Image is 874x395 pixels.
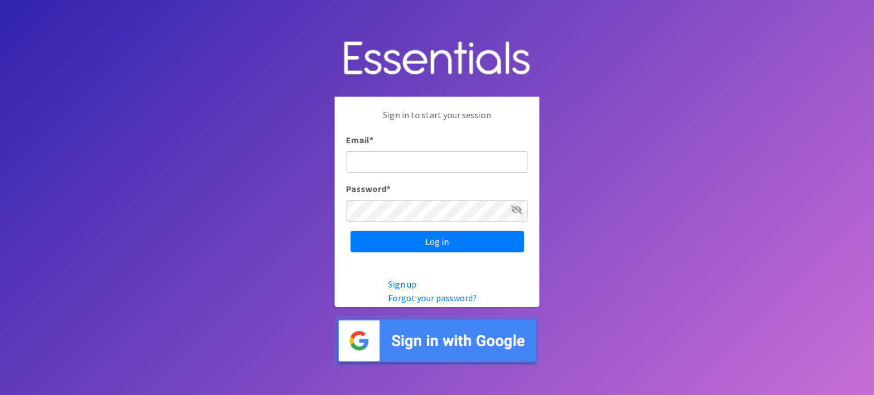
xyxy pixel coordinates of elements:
[369,134,373,145] abbr: required
[346,108,528,133] p: Sign in to start your session
[346,133,373,147] label: Email
[386,183,390,194] abbr: required
[388,278,417,290] a: Sign up
[346,182,390,196] label: Password
[335,316,539,365] img: Sign in with Google
[388,292,477,303] a: Forgot your password?
[351,231,524,252] input: Log in
[335,30,539,88] img: Human Essentials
